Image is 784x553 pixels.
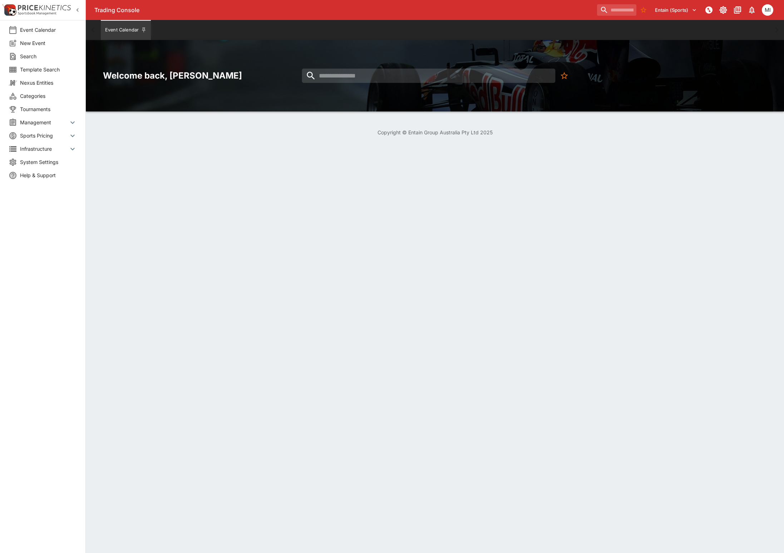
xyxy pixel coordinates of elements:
p: Copyright © Entain Group Australia Pty Ltd 2025 [86,129,784,136]
span: Tournaments [20,105,77,113]
div: michael.wilczynski [762,4,773,16]
span: Sports Pricing [20,132,68,139]
h2: Welcome back, [PERSON_NAME] [103,70,321,81]
span: Infrastructure [20,145,68,153]
span: Help & Support [20,171,77,179]
span: Nexus Entities [20,79,77,86]
button: michael.wilczynski [760,2,775,18]
img: Sportsbook Management [18,12,56,15]
span: System Settings [20,158,77,166]
button: Documentation [731,4,744,16]
button: No Bookmarks [638,4,649,16]
span: New Event [20,39,77,47]
span: Event Calendar [20,26,77,34]
span: Search [20,53,77,60]
button: Notifications [745,4,758,16]
button: Toggle light/dark mode [717,4,730,16]
button: NOT Connected to PK [702,4,715,16]
img: PriceKinetics [18,5,71,10]
input: search [302,69,556,83]
span: Template Search [20,66,77,73]
img: PriceKinetics Logo [2,3,16,17]
span: Categories [20,92,77,100]
button: No Bookmarks [557,69,571,83]
button: Select Tenant [651,4,701,16]
button: Event Calendar [101,20,151,40]
input: search [597,4,636,16]
div: Trading Console [94,6,594,14]
span: Management [20,119,68,126]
